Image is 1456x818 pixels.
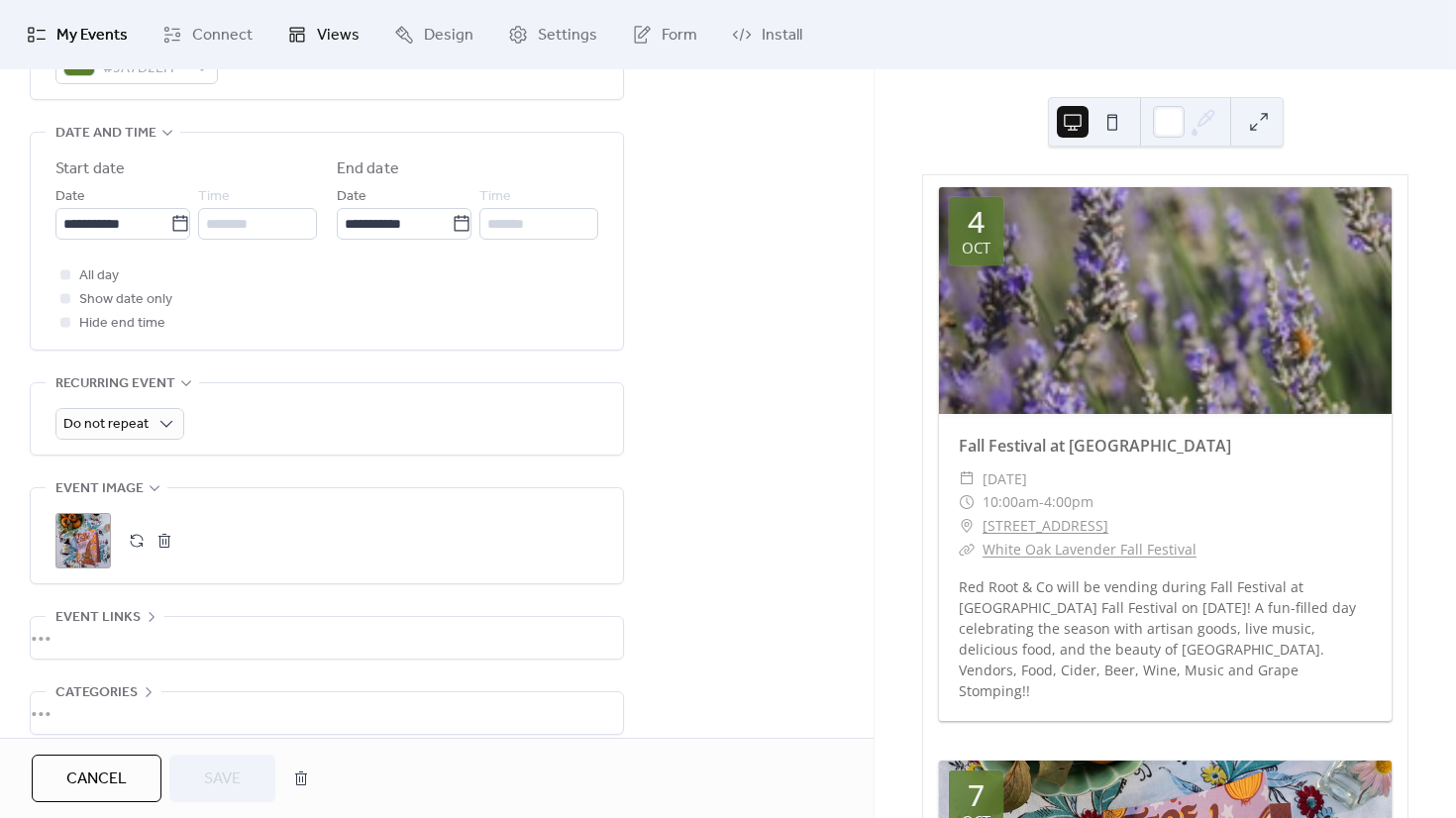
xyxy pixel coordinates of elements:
span: Date [337,185,366,209]
span: Categories [55,681,138,705]
div: ​ [959,538,975,562]
span: Time [198,185,230,209]
div: Oct [962,241,990,256]
a: [STREET_ADDRESS] [983,514,1108,538]
span: Do not repeat [63,411,149,438]
span: Date and time [55,122,156,146]
a: Install [717,8,817,61]
span: Recurring event [55,372,175,396]
span: #5A7D2EFF [103,57,186,81]
div: ​ [959,514,975,538]
span: Views [317,24,360,48]
a: Form [617,8,712,61]
span: - [1039,490,1044,514]
div: Start date [55,157,125,181]
div: ; [55,513,111,568]
span: Event image [55,477,144,501]
a: Settings [493,8,612,61]
a: White Oak Lavender Fall Festival [983,540,1196,559]
span: Hide end time [79,312,165,336]
div: ​ [959,490,975,514]
span: 10:00am [983,490,1039,514]
span: Design [424,24,473,48]
span: All day [79,264,119,288]
div: Red Root & Co will be vending during Fall Festival at [GEOGRAPHIC_DATA] Fall Festival on [DATE]! ... [939,576,1392,701]
span: 4:00pm [1044,490,1093,514]
a: Fall Festival at [GEOGRAPHIC_DATA] [959,435,1231,457]
div: 7 [968,780,985,810]
span: Form [662,24,697,48]
span: Cancel [66,767,127,791]
button: Cancel [32,755,161,802]
a: My Events [12,8,143,61]
a: Views [272,8,374,61]
span: Settings [538,24,597,48]
span: Install [762,24,802,48]
a: Design [379,8,488,61]
span: Date [55,185,85,209]
div: ••• [31,617,623,659]
span: Event links [55,606,141,630]
span: Show date only [79,288,172,312]
span: [DATE] [983,467,1027,491]
div: 4 [968,207,985,237]
a: Connect [148,8,267,61]
span: Time [479,185,511,209]
span: Connect [192,24,253,48]
div: ••• [31,692,623,734]
div: End date [337,157,399,181]
div: ​ [959,467,975,491]
span: My Events [56,24,128,48]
